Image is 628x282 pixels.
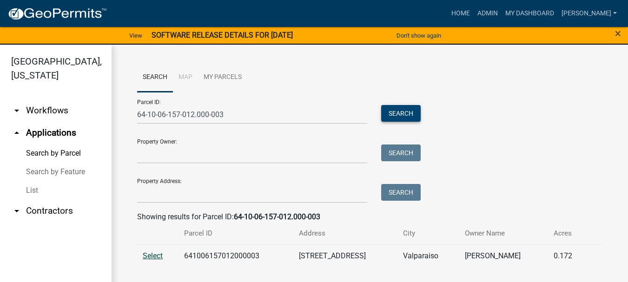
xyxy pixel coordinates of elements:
span: × [615,27,621,40]
th: Address [293,223,397,244]
a: My Parcels [198,63,247,92]
button: Search [381,144,421,161]
td: 0.172 [548,244,588,267]
td: [STREET_ADDRESS] [293,244,397,267]
th: City [397,223,459,244]
div: Showing results for Parcel ID: [137,211,602,223]
td: Valparaiso [397,244,459,267]
strong: 64-10-06-157-012.000-003 [234,212,320,221]
td: [PERSON_NAME] [459,244,548,267]
button: Don't show again [393,28,445,43]
i: arrow_drop_down [11,205,22,216]
a: My Dashboard [502,5,558,22]
a: [PERSON_NAME] [558,5,621,22]
i: arrow_drop_up [11,127,22,138]
button: Search [381,184,421,201]
a: Home [448,5,474,22]
a: View [126,28,146,43]
th: Owner Name [459,223,548,244]
th: Acres [548,223,588,244]
button: Search [381,105,421,122]
i: arrow_drop_down [11,105,22,116]
th: Parcel ID [178,223,293,244]
button: Close [615,28,621,39]
a: Admin [474,5,502,22]
a: Select [143,251,163,260]
strong: SOFTWARE RELEASE DETAILS FOR [DATE] [152,31,293,39]
td: 641006157012000003 [178,244,293,267]
a: Search [137,63,173,92]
